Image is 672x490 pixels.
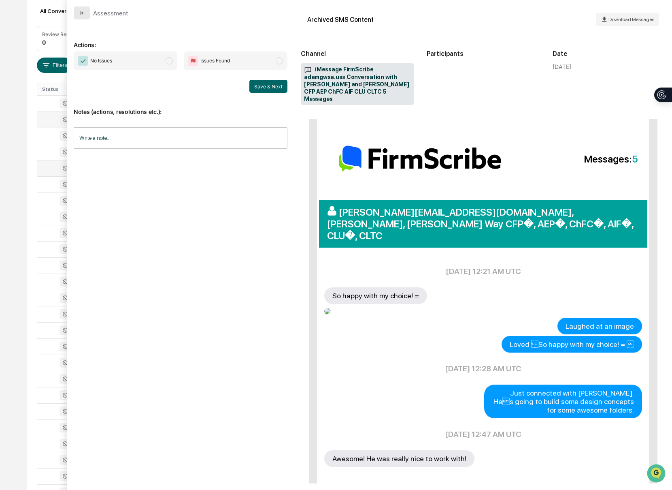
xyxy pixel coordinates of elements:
a: 🗄️Attestations [55,99,104,113]
span: Pylon [81,137,98,143]
img: 1746055101610-c473b297-6a78-478c-a979-82029cc54cd1 [8,62,23,77]
div: 🗄️ [59,103,65,109]
img: logo-email.png [328,136,512,181]
p: How can we help? [8,17,147,30]
span: iMessage FirmScribe adamgwsa.uss Conversation with [PERSON_NAME] and [PERSON_NAME] CFP AEP ChFC A... [304,66,410,103]
div: Just connected with [PERSON_NAME]. Hes going to build some design concepts for some awesome fold... [484,385,642,418]
a: 🔎Data Lookup [5,114,54,129]
div: Archived SMS Content [307,16,374,24]
div: Review Required [42,31,81,37]
span: Messages: [513,153,638,165]
td: [DATE] 12:21 AM UTC [324,257,642,286]
img: 9bfe5fe5525df8e85149a64aeb0edb7e [324,308,331,315]
h2: Date [553,50,666,58]
h2: Channel [301,50,414,58]
th: Status [37,83,84,95]
p: Notes (actions, resolutions etc.): [74,98,287,115]
div: 0 [42,39,46,46]
span: Download Messages [608,17,654,22]
td: [DATE] 12:47 AM UTC [324,419,642,449]
span: Issues Found [200,57,230,65]
div: We're available if you need us! [28,70,102,77]
div: Loved So happy with my choice! = [502,336,642,353]
span: Data Lookup [16,118,51,126]
td: [DATE] 12:28 AM UTC [324,354,642,383]
div: [PERSON_NAME][EMAIL_ADDRESS][DOMAIN_NAME], [PERSON_NAME], [PERSON_NAME] Way CFP�, AEP�, ChFC�, AI... [319,200,647,248]
div: So happy with my choice! = [324,287,427,304]
div: 🖐️ [8,103,15,109]
div: [DATE] [553,63,571,70]
button: Download Messages [596,13,659,26]
iframe: Open customer support [646,463,668,485]
div: Assessment [93,9,128,17]
span: Preclearance [16,102,52,110]
div: Laughed at an image [557,318,642,334]
span: No Issues [90,57,112,65]
h2: Participants [427,50,540,58]
img: Checkmark [78,56,88,66]
img: Flag [188,56,198,66]
div: 🔎 [8,118,15,125]
div: Start new chat [28,62,133,70]
div: Awesome! He was really nice to work with! [324,450,474,467]
a: 🖐️Preclearance [5,99,55,113]
span: 5 [632,153,638,165]
p: Actions: [74,32,287,48]
button: Filters [37,58,72,73]
button: Save & Next [249,80,287,93]
div: All Conversations [37,4,98,17]
span: Attestations [67,102,100,110]
button: Start new chat [138,64,147,74]
a: Powered byPylon [57,137,98,143]
img: user_icon.png [327,206,339,216]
